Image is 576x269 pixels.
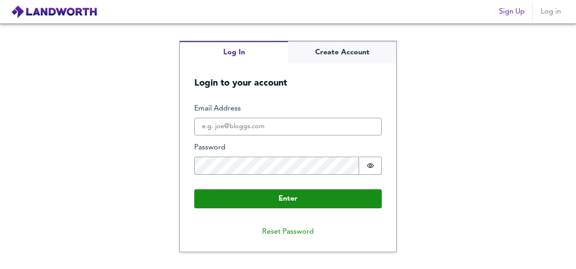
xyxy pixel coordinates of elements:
button: Enter [194,189,382,208]
h5: Login to your account [180,63,396,89]
button: Log In [180,41,288,63]
span: Sign Up [499,5,525,18]
button: Reset Password [255,223,321,241]
button: Log in [536,3,565,21]
span: Log in [540,5,562,18]
button: Sign Up [495,3,528,21]
label: Email Address [194,104,382,114]
label: Password [194,143,382,153]
button: Show password [359,157,382,175]
button: Create Account [288,41,396,63]
img: logo [11,5,97,19]
input: e.g. joe@bloggs.com [194,118,382,136]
